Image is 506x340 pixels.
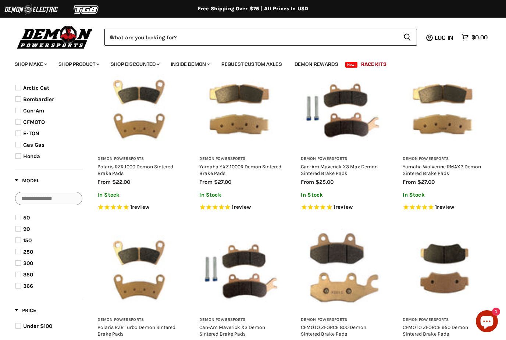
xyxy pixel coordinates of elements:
span: Price [15,307,36,314]
span: review [234,204,251,210]
span: New! [345,62,358,68]
span: 1 reviews [334,204,353,210]
span: 366 [23,283,33,289]
input: Search Options [15,192,82,205]
a: Can-Am Maverick X3 Max Demon Sintered Brake Pads [301,164,378,176]
span: Arctic Cat [23,85,49,91]
span: Rated 5.0 out of 5 stars 1 reviews [97,204,181,211]
a: Yamaha YXZ 1000R Demon Sintered Brake Pads [199,164,281,176]
a: Yamaha Wolverine RMAX2 Demon Sintered Brake Pads [403,164,481,176]
span: Rated 5.0 out of 5 stars 1 reviews [301,204,384,211]
a: Request Custom Axles [216,57,288,72]
span: Log in [435,34,453,41]
p: In Stock [199,192,283,198]
span: $25.00 [316,179,334,185]
a: CFMOTO ZFORCE 950 Demon Sintered Brake Pads [403,324,468,337]
h3: Demon Powersports [199,317,283,323]
span: from [199,179,213,185]
img: Polaris RZR Turbo Demon Sintered Brake Pads [97,228,181,312]
ul: Main menu [9,54,486,72]
a: Race Kits [356,57,392,72]
a: CFMOTO ZFORCE 800 Demon Sintered Brake Pads [301,324,366,337]
button: Filter by Price [15,307,36,316]
h3: Demon Powersports [301,156,384,162]
span: 1 reviews [130,204,149,210]
a: Demon Rewards [289,57,344,72]
span: 90 [23,226,30,232]
p: In Stock [301,192,384,198]
span: from [97,179,111,185]
span: $22.00 [112,179,130,185]
span: review [132,204,149,210]
span: from [301,179,314,185]
a: Polaris RZR Turbo Demon Sintered Brake Pads [97,324,175,337]
a: Inside Demon [165,57,214,72]
span: 1 reviews [435,204,454,210]
span: Rated 5.0 out of 5 stars 1 reviews [403,204,486,211]
a: Can-Am Maverick X3 Demon Sintered Brake Pads [199,324,265,337]
img: Yamaha YXZ 1000R Demon Sintered Brake Pads [199,68,283,151]
span: 50 [23,214,30,221]
span: Bombardier [23,96,54,103]
span: CFMOTO [23,119,45,125]
span: Honda [23,153,40,160]
p: In Stock [97,192,181,198]
span: 150 [23,237,32,244]
span: $0.00 [471,34,488,41]
span: Can-Am [23,107,44,114]
a: Shop Discounted [105,57,164,72]
span: Gas Gas [23,142,44,148]
button: Filter by Model [15,177,39,186]
span: Model [15,178,39,184]
img: Yamaha Wolverine RMAX2 Demon Sintered Brake Pads [403,68,486,151]
h3: Demon Powersports [403,317,486,323]
img: Can-Am Maverick X3 Max Demon Sintered Brake Pads [301,68,384,151]
img: Polaris RZR 1000 Demon Sintered Brake Pads [97,68,181,151]
img: Demon Powersports [15,24,95,50]
span: review [335,204,353,210]
span: review [437,204,454,210]
span: 300 [23,260,33,266]
button: Search [398,29,417,46]
img: Can-Am Maverick X3 Demon Sintered Brake Pads [199,228,283,312]
img: TGB Logo 2 [59,3,114,17]
img: CFMOTO ZFORCE 800 Demon Sintered Brake Pads [301,228,384,312]
img: Demon Electric Logo 2 [4,3,59,17]
inbox-online-store-chat: Shopify online store chat [474,310,500,334]
h3: Demon Powersports [97,156,181,162]
h3: Demon Powersports [301,317,384,323]
a: Shop Make [9,57,51,72]
span: 1 reviews [232,204,251,210]
a: Log in [431,34,458,41]
h3: Demon Powersports [403,156,486,162]
p: In Stock [403,192,486,198]
span: from [403,179,416,185]
a: Polaris RZR 1000 Demon Sintered Brake Pads [97,164,173,176]
span: $27.00 [214,179,231,185]
span: $27.00 [417,179,435,185]
img: CFMOTO ZFORCE 950 Demon Sintered Brake Pads [403,228,486,312]
span: Rated 5.0 out of 5 stars 1 reviews [199,204,283,211]
span: 250 [23,248,33,255]
a: Shop Product [53,57,104,72]
span: E-TON [23,130,39,137]
span: 350 [23,271,33,278]
h3: Demon Powersports [199,156,283,162]
form: Product [104,29,417,46]
a: $0.00 [458,32,491,43]
h3: Demon Powersports [97,317,181,323]
input: When autocomplete results are available use up and down arrows to review and enter to select [104,29,398,46]
span: Under $100 [23,323,52,329]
